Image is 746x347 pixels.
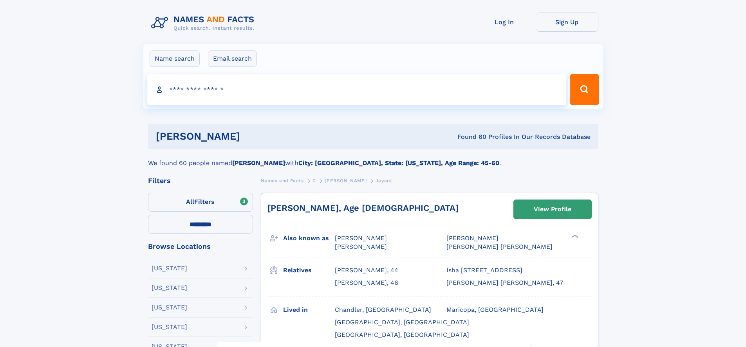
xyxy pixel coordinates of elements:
span: [PERSON_NAME] [335,243,387,250]
a: View Profile [514,200,591,219]
h3: Lived in [283,303,335,316]
input: search input [147,74,567,105]
button: Search Button [570,74,599,105]
a: C [312,176,316,185]
h3: Relatives [283,264,335,277]
img: Logo Names and Facts [148,13,261,34]
span: [PERSON_NAME] [335,234,387,242]
div: View Profile [534,200,571,218]
span: Jayant [376,178,392,183]
span: [PERSON_NAME] [446,234,499,242]
a: [PERSON_NAME] [PERSON_NAME], 47 [446,279,563,287]
div: Browse Locations [148,243,253,250]
h3: Also known as [283,232,335,245]
div: Found 60 Profiles In Our Records Database [349,133,591,141]
span: [PERSON_NAME] [PERSON_NAME] [446,243,553,250]
label: Email search [208,50,257,67]
a: [PERSON_NAME], 44 [335,266,398,275]
a: Log In [473,13,536,32]
span: [GEOGRAPHIC_DATA], [GEOGRAPHIC_DATA] [335,318,469,326]
span: [PERSON_NAME] [325,178,367,183]
a: [PERSON_NAME], Age [DEMOGRAPHIC_DATA] [267,203,459,213]
b: [PERSON_NAME] [232,159,285,167]
a: Isha [STREET_ADDRESS] [446,266,522,275]
div: [US_STATE] [152,285,187,291]
h1: [PERSON_NAME] [156,131,349,141]
a: [PERSON_NAME] [325,176,367,185]
b: City: [GEOGRAPHIC_DATA], State: [US_STATE], Age Range: 45-60 [298,159,499,167]
label: Filters [148,193,253,212]
a: [PERSON_NAME], 46 [335,279,398,287]
span: Maricopa, [GEOGRAPHIC_DATA] [446,306,544,313]
span: Chandler, [GEOGRAPHIC_DATA] [335,306,431,313]
label: Name search [150,50,200,67]
span: C [312,178,316,183]
a: Sign Up [536,13,598,32]
span: All [186,198,194,205]
span: [GEOGRAPHIC_DATA], [GEOGRAPHIC_DATA] [335,331,469,338]
div: [US_STATE] [152,324,187,330]
a: Names and Facts [261,176,304,185]
div: We found 60 people named with . [148,149,598,168]
div: [US_STATE] [152,265,187,271]
div: Filters [148,177,253,184]
div: [US_STATE] [152,304,187,311]
div: ❯ [569,234,579,239]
